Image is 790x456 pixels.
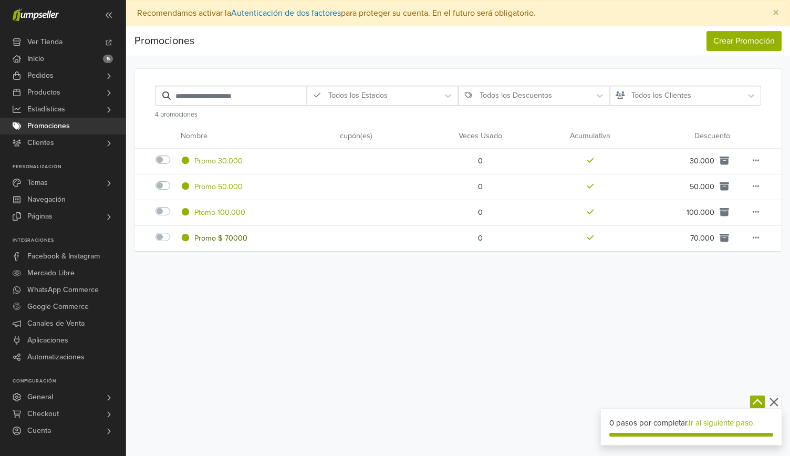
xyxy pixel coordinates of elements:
span: 30.000 [690,157,714,165]
td: 0 [424,174,537,200]
button: Crear Promoción [706,31,782,51]
span: Clientes [27,134,54,151]
span: Productos [27,84,60,101]
div: Todos los Estados [313,90,434,101]
span: 70.000 [690,234,714,243]
p: Configuración [13,378,126,385]
a: Crear Promoción [706,35,782,46]
span: Ver Tienda [27,34,63,50]
span: Mercado Libre [27,265,75,282]
span: × [773,5,779,20]
span: Aplicaciones [27,332,68,349]
span: Promociones [27,118,70,134]
th: Acumulativa [537,124,643,148]
a: Ir al siguiente paso. [689,418,755,428]
p: Personalización [13,164,126,170]
span: Estadísticas [27,101,65,118]
span: 4 promociones [155,110,197,119]
span: Navegación [27,191,66,208]
a: ptomo 100.000 [194,208,245,217]
span: Inicio [27,50,44,67]
span: Google Commerce [27,298,89,315]
button: Close [762,1,789,26]
a: promo 30.000 [194,157,243,165]
span: Canales de Venta [27,315,85,332]
div: Todos los Clientes [616,90,737,101]
a: Autenticación de dos factores [231,8,341,18]
span: 5 [103,55,113,63]
span: WhatsApp Commerce [27,282,99,298]
span: Pedidos [27,67,54,84]
span: 100.000 [687,208,714,217]
span: Temas [27,174,48,191]
a: promo $ 70000 [194,234,247,243]
th: Veces Usado [424,124,537,148]
td: 0 [424,148,537,174]
div: Promociones [134,30,194,51]
span: Páginas [27,208,53,225]
td: 0 [424,225,537,251]
span: Automatizaciones [27,349,85,366]
span: 50.000 [690,182,714,191]
div: 0 pasos por completar. [609,417,773,429]
p: Integraciones [13,237,126,244]
span: Cuenta [27,422,51,439]
span: General [27,389,53,406]
th: cupón(es) [334,124,424,148]
span: Checkout [27,406,59,422]
th: Descuento [643,124,730,148]
span: Facebook & Instagram [27,248,100,265]
a: promo 50.000 [194,182,243,191]
td: 0 [424,200,537,225]
div: Todos los Descuentos [464,90,585,101]
th: Nombre [174,124,334,148]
